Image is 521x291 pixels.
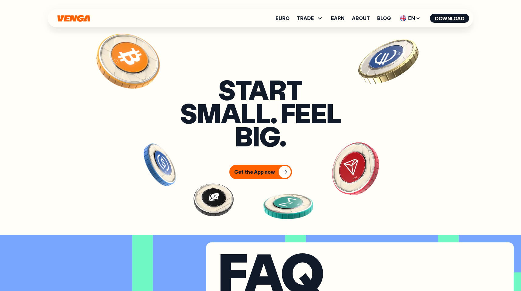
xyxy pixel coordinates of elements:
[331,16,345,21] a: Earn
[57,15,91,22] svg: Home
[297,16,314,21] span: TRADE
[175,78,346,148] h3: Start small. Feel big.
[430,14,469,23] button: Download
[185,171,242,228] img: ETH
[83,26,173,105] img: BTC
[297,15,324,22] span: TRADE
[350,24,427,101] img: EURO
[377,16,391,21] a: Blog
[133,138,187,192] img: USDC
[400,15,406,21] img: flag-uk
[276,16,290,21] a: Euro
[234,169,275,175] div: Get the App now
[317,131,393,206] img: TRX
[256,175,321,234] img: MKR
[229,165,292,179] button: Get the App now
[352,16,370,21] a: About
[398,13,423,23] span: EN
